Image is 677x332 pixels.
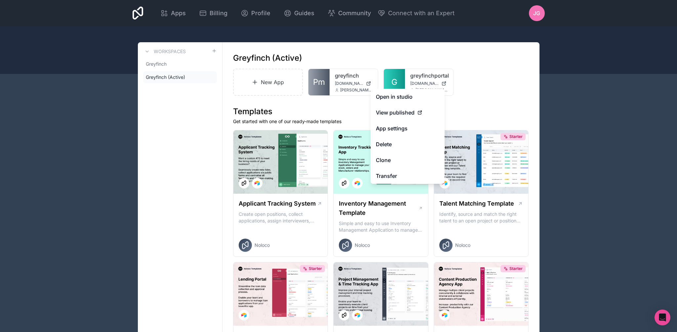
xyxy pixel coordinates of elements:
[322,6,376,20] a: Community
[439,211,523,224] p: Identify, source and match the right talent to an open project or position with our Talent Matchi...
[155,6,191,20] a: Apps
[410,81,448,86] a: [DOMAIN_NAME]
[239,211,323,224] p: Create open positions, collect applications, assign interviewers, centralise candidate feedback a...
[143,58,217,70] a: Greyfinch
[655,310,670,325] div: Open Intercom Messenger
[355,313,360,318] img: Airtable Logo
[371,152,445,168] a: Clone
[388,9,455,18] span: Connect with an Expert
[355,181,360,186] img: Airtable Logo
[533,9,540,17] span: JG
[455,242,470,249] span: Noloco
[255,242,270,249] span: Noloco
[384,69,405,95] a: G
[378,9,455,18] button: Connect with an Expert
[416,87,448,93] span: [PERSON_NAME][EMAIL_ADDRESS][PERSON_NAME][DOMAIN_NAME]
[376,109,415,116] span: View published
[233,106,529,117] h1: Templates
[239,199,316,208] h1: Applicant Tracking System
[335,72,373,80] a: greyfinch
[278,6,320,20] a: Guides
[509,266,523,271] span: Starter
[391,77,397,87] span: G
[255,181,260,186] img: Airtable Logo
[210,9,227,18] span: Billing
[371,89,445,105] a: Open in studio
[355,242,370,249] span: Noloco
[235,6,276,20] a: Profile
[143,48,186,55] a: Workspaces
[194,6,233,20] a: Billing
[233,118,529,125] p: Get started with one of our ready-made templates
[241,313,247,318] img: Airtable Logo
[308,69,330,95] a: Pm
[410,81,439,86] span: [DOMAIN_NAME]
[233,69,303,96] a: New App
[410,72,448,80] a: greyfinchportal
[146,74,185,81] span: Greyfinch (Active)
[146,61,167,67] span: Greyfinch
[439,199,514,208] h1: Talent Matching Template
[309,266,322,271] span: Starter
[171,9,186,18] span: Apps
[233,53,302,63] h1: Greyfinch (Active)
[509,134,523,139] span: Starter
[371,168,445,184] a: Transfer
[339,199,418,217] h1: Inventory Management Template
[143,71,217,83] a: Greyfinch (Active)
[340,87,373,93] span: [PERSON_NAME][EMAIL_ADDRESS][PERSON_NAME][DOMAIN_NAME]
[442,313,447,318] img: Airtable Logo
[251,9,270,18] span: Profile
[371,120,445,136] a: App settings
[335,81,363,86] span: [DOMAIN_NAME]
[371,136,445,152] button: Delete
[338,9,371,18] span: Community
[154,48,186,55] h3: Workspaces
[442,181,447,186] img: Airtable Logo
[294,9,314,18] span: Guides
[313,77,325,87] span: Pm
[339,220,423,233] p: Simple and easy to use Inventory Management Application to manage your stock, orders and Manufact...
[335,81,373,86] a: [DOMAIN_NAME]
[371,105,445,120] a: View published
